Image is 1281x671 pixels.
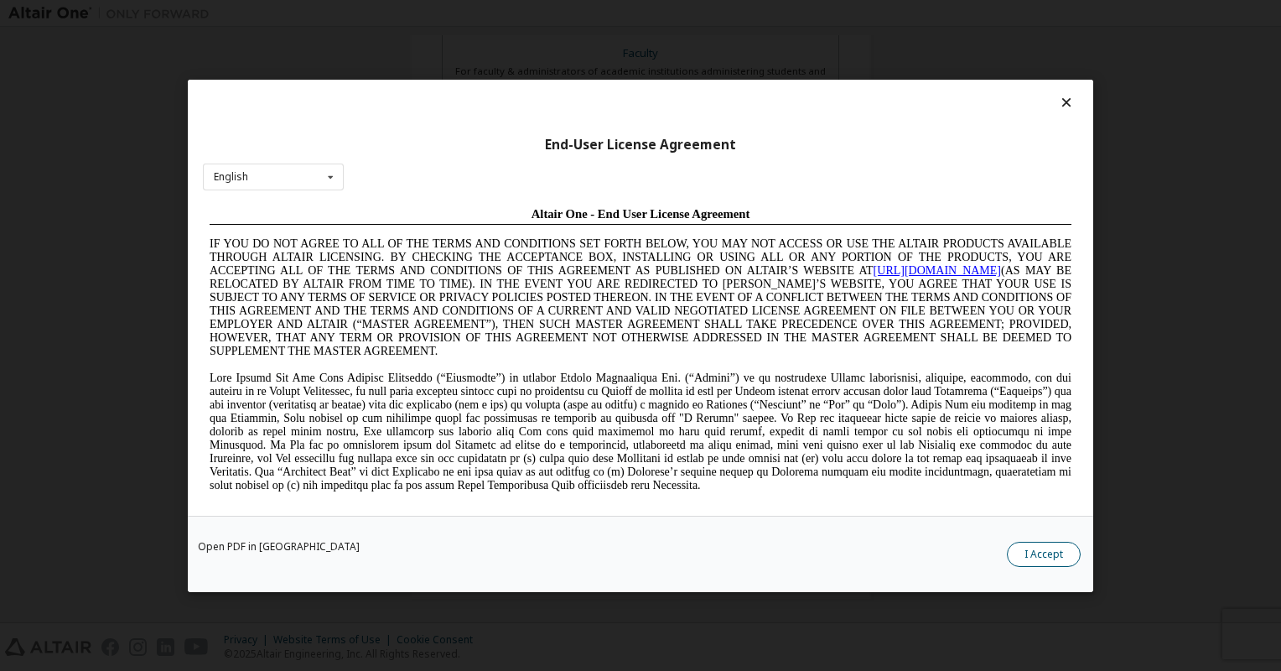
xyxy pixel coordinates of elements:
[7,171,869,291] span: Lore Ipsumd Sit Ame Cons Adipisc Elitseddo (“Eiusmodte”) in utlabor Etdolo Magnaaliqua Eni. (“Adm...
[671,64,798,76] a: [URL][DOMAIN_NAME]
[214,172,248,182] div: English
[7,37,869,157] span: IF YOU DO NOT AGREE TO ALL OF THE TERMS AND CONDITIONS SET FORTH BELOW, YOU MAY NOT ACCESS OR USE...
[329,7,547,20] span: Altair One - End User License Agreement
[203,136,1078,153] div: End-User License Agreement
[198,542,360,552] a: Open PDF in [GEOGRAPHIC_DATA]
[1007,542,1081,567] button: I Accept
